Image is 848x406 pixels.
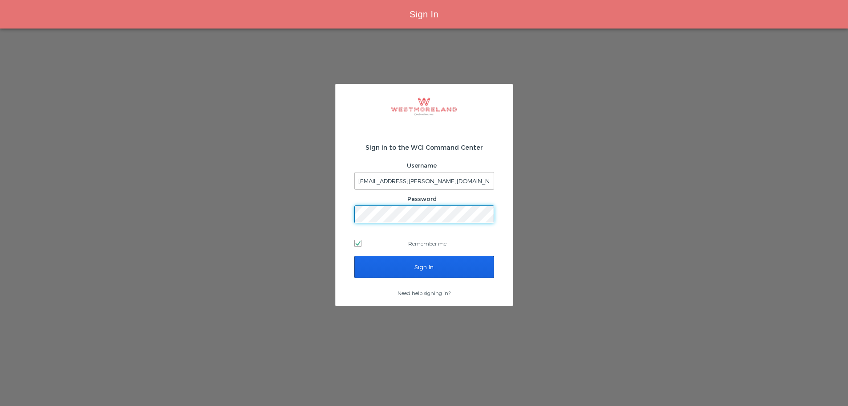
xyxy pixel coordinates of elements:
[398,290,450,296] a: Need help signing in?
[354,256,494,278] input: Sign In
[354,143,494,152] h2: Sign in to the WCI Command Center
[410,9,438,19] span: Sign In
[354,237,494,250] label: Remember me
[407,162,437,169] label: Username
[407,195,437,202] label: Password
